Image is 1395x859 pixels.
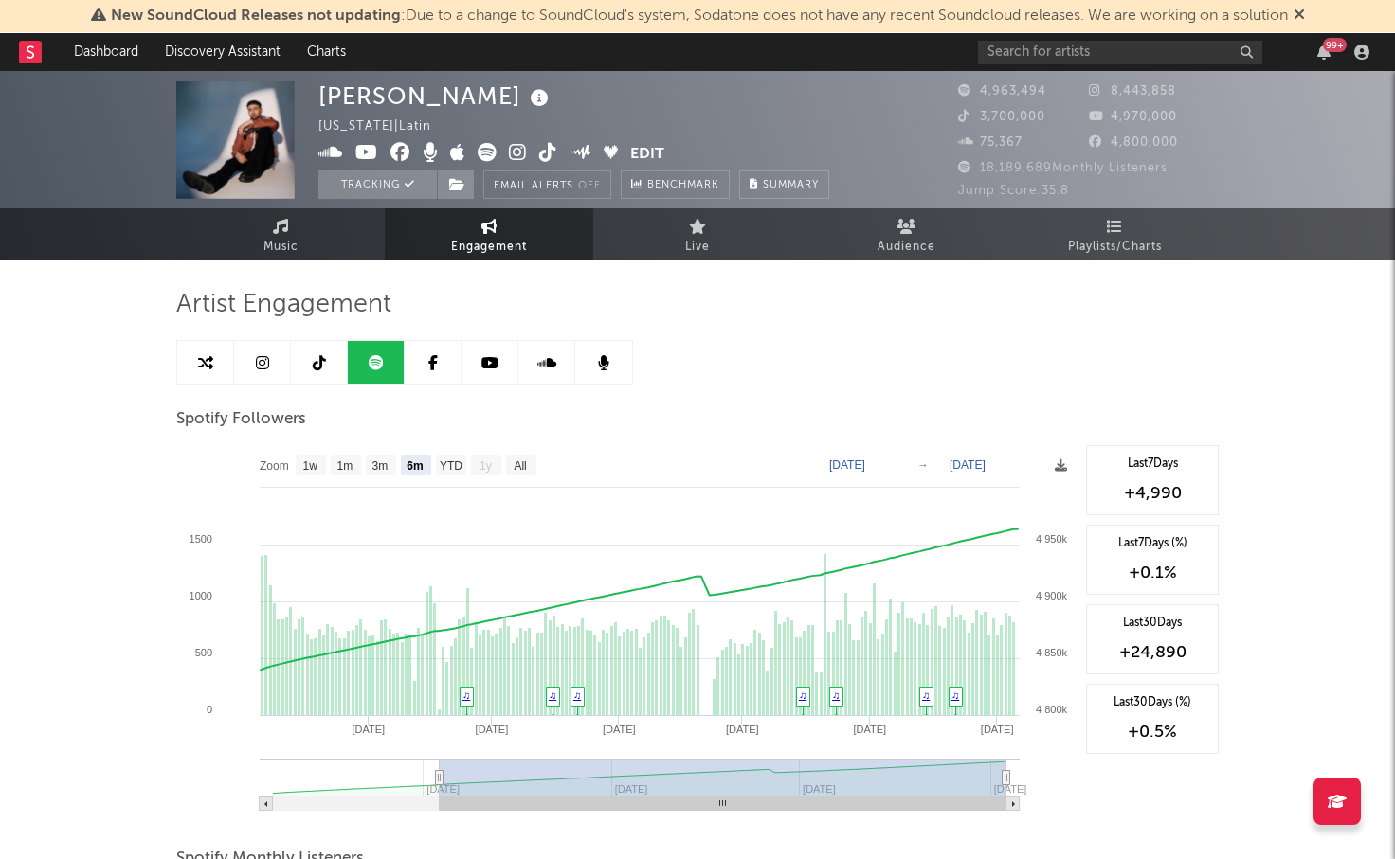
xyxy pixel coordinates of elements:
input: Search for artists [978,41,1262,64]
span: Benchmark [647,174,719,197]
text: → [917,458,929,472]
text: [DATE] [981,724,1014,735]
span: : Due to a change to SoundCloud's system, Sodatone does not have any recent Soundcloud releases. ... [111,9,1288,24]
text: All [514,459,526,473]
span: Jump Score: 35.8 [958,185,1069,197]
text: 1000 [190,590,212,601]
span: 4,963,494 [958,85,1046,98]
span: 75,367 [958,136,1023,149]
div: Last 7 Days (%) [1096,535,1208,552]
a: Playlists/Charts [1010,208,1219,260]
a: Benchmark [621,170,730,199]
text: 4 950k [1036,533,1068,545]
button: 99+ [1317,45,1331,60]
a: Music [176,208,385,260]
div: [PERSON_NAME] [318,81,553,112]
text: 3m [372,459,389,473]
span: Engagement [451,236,527,259]
text: 500 [195,647,212,658]
a: Live [593,208,802,260]
text: [DATE] [476,724,509,735]
text: 1w [303,459,318,473]
button: Email AlertsOff [483,170,611,199]
span: Live [685,236,710,259]
a: Audience [802,208,1010,260]
div: +0.1 % [1096,562,1208,584]
div: +0.5 % [1096,721,1208,743]
span: 4,800,000 [1089,136,1178,149]
a: Charts [294,33,359,71]
text: [DATE] [994,783,1027,795]
text: [DATE] [853,724,886,735]
a: ♫ [799,689,806,701]
a: ♫ [462,689,470,701]
text: YTD [440,459,462,473]
div: +4,990 [1096,482,1208,505]
span: Audience [878,236,935,259]
text: 4 900k [1036,590,1068,601]
text: [DATE] [353,724,386,735]
span: 18,189,689 Monthly Listeners [958,162,1168,174]
div: Last 30 Days (%) [1096,694,1208,711]
em: Off [578,181,601,191]
span: Artist Engagement [176,294,391,316]
a: ♫ [832,689,840,701]
text: 1500 [190,533,212,545]
span: Playlists/Charts [1068,236,1162,259]
button: Edit [630,143,664,167]
div: [US_STATE] | Latin [318,116,453,138]
text: [DATE] [950,458,986,472]
text: [DATE] [829,458,865,472]
span: Spotify Followers [176,408,306,431]
a: ♫ [951,689,959,701]
text: [DATE] [603,724,636,735]
text: 4 850k [1036,647,1068,658]
div: 99 + [1323,38,1347,52]
text: [DATE] [726,724,759,735]
a: Engagement [385,208,593,260]
text: 4 800k [1036,704,1068,715]
a: ♫ [922,689,930,701]
span: Music [263,236,299,259]
text: 1m [337,459,353,473]
div: Last 7 Days [1096,456,1208,473]
a: ♫ [573,689,581,701]
div: Last 30 Days [1096,615,1208,632]
span: Dismiss [1294,9,1305,24]
text: Zoom [260,459,289,473]
a: ♫ [549,689,556,701]
button: Tracking [318,170,437,199]
span: Summary [763,180,819,190]
a: Discovery Assistant [152,33,294,71]
a: Dashboard [61,33,152,71]
div: +24,890 [1096,641,1208,664]
span: 4,970,000 [1089,111,1177,123]
text: 6m [407,459,423,473]
text: 0 [207,704,212,715]
span: 8,443,858 [1089,85,1176,98]
text: 1y [480,459,492,473]
button: Summary [739,170,829,199]
span: New SoundCloud Releases not updating [111,9,401,24]
span: 3,700,000 [958,111,1045,123]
